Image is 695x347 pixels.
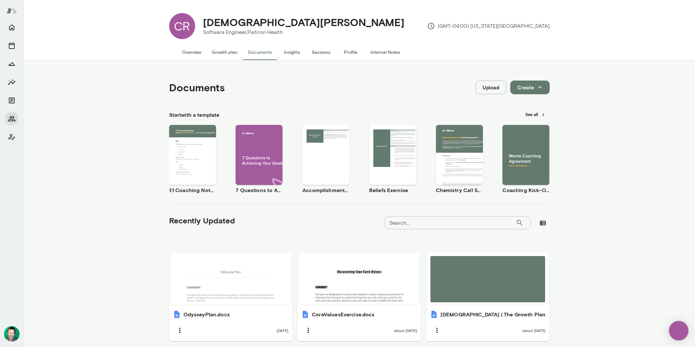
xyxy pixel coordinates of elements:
div: CR [169,13,195,39]
img: Mento [7,4,17,17]
span: [DATE] [277,328,288,333]
button: Growth Plan [5,57,18,70]
h6: Coaching Kick-Off | Coaching Agreement [502,186,549,194]
h4: Documents [169,81,225,94]
button: Insights [5,76,18,89]
button: Client app [5,130,18,143]
span: about [DATE] [522,328,545,333]
img: Brian Lawrence [4,326,20,342]
h6: 7 Questions to Achieving Your Goals [236,186,282,194]
button: Documents [243,44,277,60]
button: Documents [5,94,18,107]
button: Sessions [5,39,18,52]
p: (GMT-04:00) [US_STATE][GEOGRAPHIC_DATA] [427,22,550,30]
h6: OdysseyPlan.docx [183,310,230,318]
h6: Accomplishment Tracker [302,186,349,194]
h6: [DEMOGRAPHIC_DATA] | The Growth Plan [441,310,545,318]
p: Software Engineer, Flatiron Health [203,28,404,36]
button: See all [521,110,550,120]
button: Insights [277,44,307,60]
span: about [DATE] [394,328,417,333]
button: Home [5,21,18,34]
button: Members [5,112,18,125]
h4: [DEMOGRAPHIC_DATA][PERSON_NAME] [203,16,404,28]
button: Create [510,81,550,94]
h6: CoreValuesExercise.docx [312,310,374,318]
button: Profile [336,44,365,60]
button: Growth plan [207,44,243,60]
button: Internal Notes [365,44,405,60]
h6: Chemistry Call Self-Assessment [Coaches only] [436,186,483,194]
img: CoreValuesExercise.docx [301,310,309,318]
img: OdysseyPlan.docx [173,310,181,318]
button: Overview [177,44,207,60]
button: Upload [475,81,506,94]
h6: Beliefs Exercise [369,186,416,194]
h6: Start with a template [169,111,220,119]
button: Sessions [307,44,336,60]
img: Christian | The Growth Plan [430,310,438,318]
h6: 1:1 Coaching Notes [169,186,216,194]
h5: Recently Updated [169,215,235,226]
